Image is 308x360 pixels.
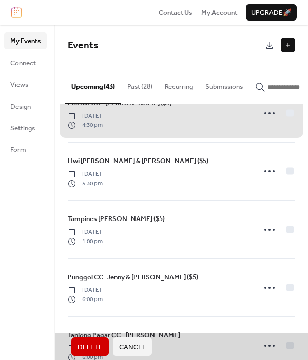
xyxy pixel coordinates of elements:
button: Submissions [199,66,249,102]
button: Upcoming (43) [65,66,121,103]
a: Settings [4,119,47,136]
a: My Account [201,7,237,17]
img: logo [11,7,22,18]
button: Recurring [159,66,199,102]
a: Design [4,98,47,114]
span: Connect [10,58,36,68]
span: Design [10,102,31,112]
span: Upgrade 🚀 [251,8,292,18]
span: Contact Us [159,8,192,18]
span: Form [10,145,26,155]
a: My Events [4,32,47,49]
span: Events [68,36,98,55]
button: Delete [71,337,109,356]
button: Past (28) [121,66,159,102]
a: Views [4,76,47,92]
span: Settings [10,123,35,133]
span: My Account [201,8,237,18]
span: Views [10,79,28,90]
span: Cancel [119,342,146,352]
span: My Events [10,36,41,46]
button: Cancel [113,337,152,356]
a: Form [4,141,47,157]
span: Delete [78,342,103,352]
a: Connect [4,54,47,71]
button: Upgrade🚀 [246,4,297,21]
a: Contact Us [159,7,192,17]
